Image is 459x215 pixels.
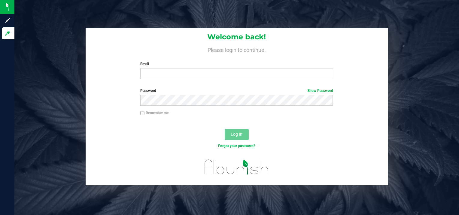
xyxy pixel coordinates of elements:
[140,111,144,115] input: Remember me
[140,110,169,116] label: Remember me
[231,132,242,137] span: Log In
[140,89,156,93] span: Password
[5,30,11,36] inline-svg: Log in
[86,46,388,53] h4: Please login to continue.
[199,155,275,179] img: flourish_logo.svg
[225,129,249,140] button: Log In
[140,61,333,67] label: Email
[86,33,388,41] h1: Welcome back!
[218,144,255,148] a: Forgot your password?
[307,89,333,93] a: Show Password
[5,17,11,23] inline-svg: Sign up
